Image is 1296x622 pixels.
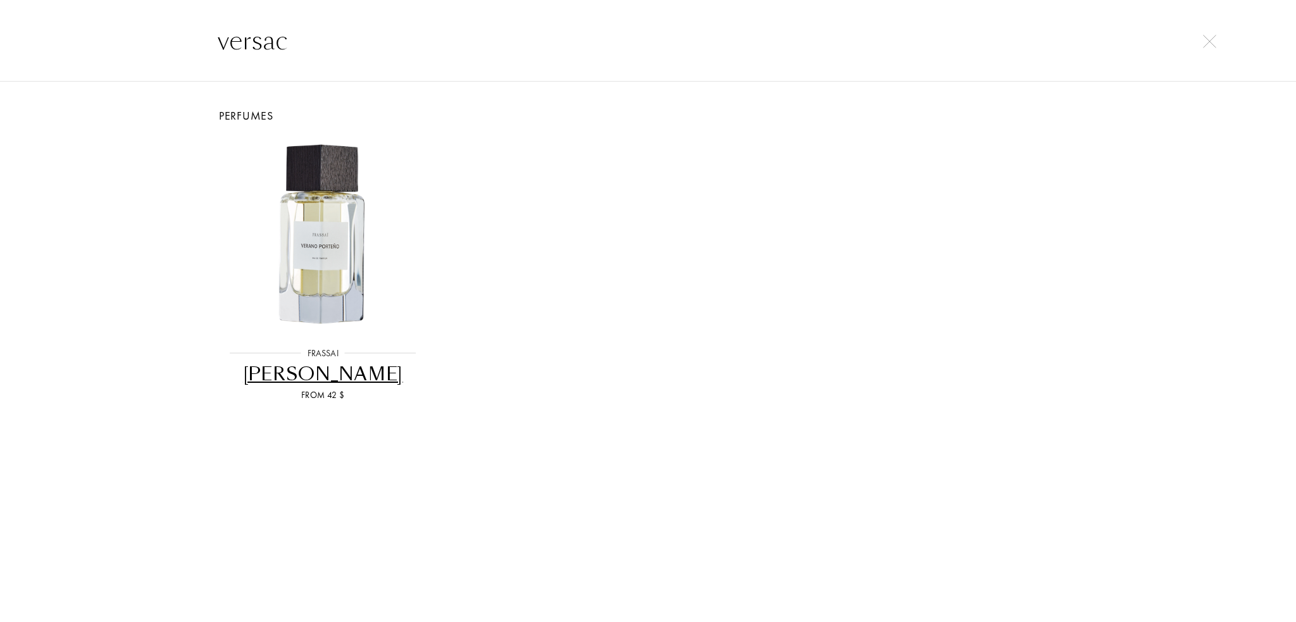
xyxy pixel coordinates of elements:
div: Perfumes [205,107,1091,124]
a: Verano PorteñoFrassai[PERSON_NAME]From 42 $ [215,124,432,418]
div: Frassai [301,347,345,360]
img: cross.svg [1203,35,1216,48]
div: From 42 $ [220,389,427,402]
img: Verano Porteño [225,138,420,333]
input: Search [192,22,1104,59]
div: [PERSON_NAME] [220,362,427,387]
